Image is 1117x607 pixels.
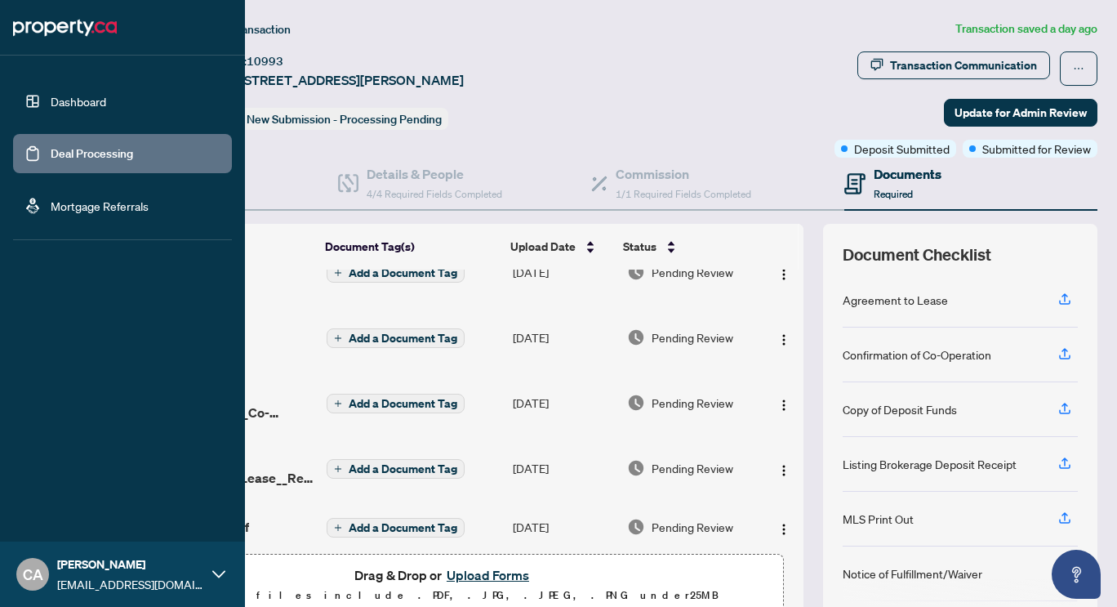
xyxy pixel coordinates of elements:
[506,239,621,305] td: [DATE]
[504,224,617,270] th: Upload Date
[51,146,133,161] a: Deal Processing
[771,324,797,350] button: Logo
[349,333,457,344] span: Add a Document Tag
[506,435,621,501] td: [DATE]
[777,333,790,346] img: Logo
[843,243,991,266] span: Document Checklist
[327,459,465,479] button: Add a Document Tag
[623,238,656,256] span: Status
[349,522,457,533] span: Add a Document Tag
[334,269,342,277] span: plus
[627,328,645,346] img: Document Status
[327,262,465,283] button: Add a Document Tag
[349,463,457,475] span: Add a Document Tag
[843,455,1017,473] div: Listing Brokerage Deposit Receipt
[327,517,465,538] button: Add a Document Tag
[771,455,797,481] button: Logo
[843,565,982,582] div: Notice of Fulfillment/Waiver
[327,458,465,480] button: Add a Document Tag
[57,575,204,593] span: [EMAIL_ADDRESS][DOMAIN_NAME]
[652,328,733,346] span: Pending Review
[354,565,534,586] span: Drag & Drop or
[843,291,948,309] div: Agreement to Lease
[854,140,950,158] span: Deposit Submitted
[23,563,43,586] span: CA
[327,518,465,538] button: Add a Document Tag
[874,188,913,200] span: Required
[955,20,1097,38] article: Transaction saved a day ago
[247,112,442,127] span: New Submission - Processing Pending
[843,400,957,418] div: Copy of Deposit Funds
[652,518,733,536] span: Pending Review
[652,459,733,477] span: Pending Review
[506,370,621,435] td: [DATE]
[890,52,1037,78] div: Transaction Communication
[1052,550,1101,599] button: Open asap
[616,188,751,200] span: 1/1 Required Fields Completed
[616,164,751,184] h4: Commission
[627,394,645,412] img: Document Status
[652,263,733,281] span: Pending Review
[652,394,733,412] span: Pending Review
[777,523,790,536] img: Logo
[334,399,342,408] span: plus
[506,305,621,370] td: [DATE]
[982,140,1091,158] span: Submitted for Review
[771,514,797,540] button: Logo
[771,390,797,416] button: Logo
[334,334,342,342] span: plus
[318,224,504,270] th: Document Tag(s)
[857,51,1050,79] button: Transaction Communication
[57,556,204,574] span: [PERSON_NAME]
[349,267,457,279] span: Add a Document Tag
[442,565,534,586] button: Upload Forms
[334,524,342,532] span: plus
[247,54,283,69] span: 10993
[777,268,790,281] img: Logo
[367,188,502,200] span: 4/4 Required Fields Completed
[202,70,464,90] span: 1805-[STREET_ADDRESS][PERSON_NAME]
[327,263,465,283] button: Add a Document Tag
[327,394,465,413] button: Add a Document Tag
[1073,63,1084,74] span: ellipsis
[51,94,106,109] a: Dashboard
[777,464,790,477] img: Logo
[327,328,465,348] button: Add a Document Tag
[510,238,576,256] span: Upload Date
[777,399,790,412] img: Logo
[203,22,291,37] span: View Transaction
[771,259,797,285] button: Logo
[51,199,149,213] a: Mortgage Referrals
[843,510,914,528] div: MLS Print Out
[955,100,1087,126] span: Update for Admin Review
[327,328,465,349] button: Add a Document Tag
[944,99,1097,127] button: Update for Admin Review
[843,346,991,364] div: Confirmation of Co-Operation
[627,518,645,536] img: Document Status
[334,465,342,473] span: plus
[616,224,759,270] th: Status
[506,501,621,553] td: [DATE]
[13,15,117,41] img: logo
[202,108,448,130] div: Status:
[327,393,465,414] button: Add a Document Tag
[349,398,457,409] span: Add a Document Tag
[627,263,645,281] img: Document Status
[627,459,645,477] img: Document Status
[367,164,502,184] h4: Details & People
[874,164,941,184] h4: Documents
[115,586,773,605] p: Supported files include .PDF, .JPG, .JPEG, .PNG under 25 MB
